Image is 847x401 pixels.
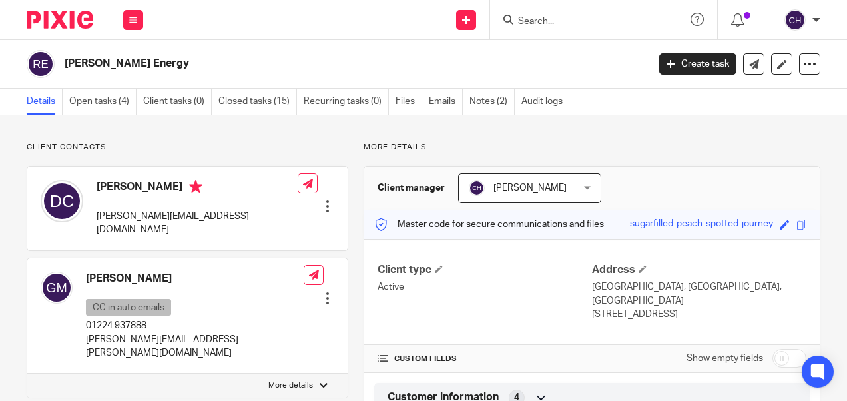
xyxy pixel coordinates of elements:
[364,142,820,153] p: More details
[86,319,304,332] p: 01224 937888
[592,308,806,321] p: [STREET_ADDRESS]
[630,217,773,232] div: sugarfilled-peach-spotted-journey
[374,218,604,231] p: Master code for secure communications and files
[592,280,806,308] p: [GEOGRAPHIC_DATA], [GEOGRAPHIC_DATA], [GEOGRAPHIC_DATA]
[86,333,304,360] p: [PERSON_NAME][EMAIL_ADDRESS][PERSON_NAME][DOMAIN_NAME]
[268,380,313,391] p: More details
[97,210,298,237] p: [PERSON_NAME][EMAIL_ADDRESS][DOMAIN_NAME]
[592,263,806,277] h4: Address
[659,53,736,75] a: Create task
[396,89,422,115] a: Files
[218,89,297,115] a: Closed tasks (15)
[304,89,389,115] a: Recurring tasks (0)
[378,181,445,195] h3: Client manager
[517,16,637,28] input: Search
[429,89,463,115] a: Emails
[27,11,93,29] img: Pixie
[69,89,137,115] a: Open tasks (4)
[41,180,83,222] img: svg%3E
[784,9,806,31] img: svg%3E
[493,183,567,193] span: [PERSON_NAME]
[378,280,592,294] p: Active
[143,89,212,115] a: Client tasks (0)
[86,299,171,316] p: CC in auto emails
[189,180,202,193] i: Primary
[27,142,348,153] p: Client contacts
[65,57,524,71] h2: [PERSON_NAME] Energy
[97,180,298,197] h4: [PERSON_NAME]
[469,89,515,115] a: Notes (2)
[469,180,485,196] img: svg%3E
[27,50,55,78] img: svg%3E
[41,272,73,304] img: svg%3E
[687,352,763,365] label: Show empty fields
[86,272,304,286] h4: [PERSON_NAME]
[378,263,592,277] h4: Client type
[27,89,63,115] a: Details
[521,89,569,115] a: Audit logs
[378,354,592,364] h4: CUSTOM FIELDS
